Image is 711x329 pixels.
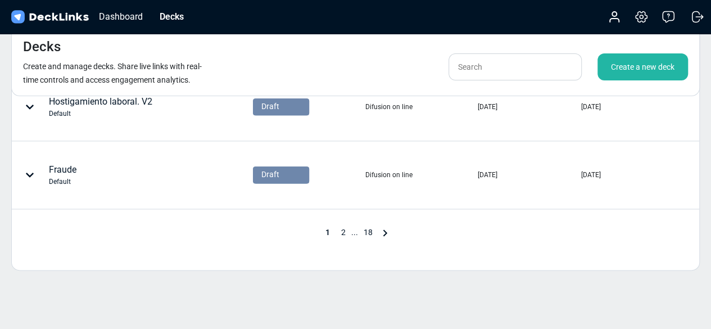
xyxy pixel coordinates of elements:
div: Decks [154,10,189,24]
div: Create a new deck [597,53,688,80]
div: Default [49,109,152,119]
div: Default [49,177,76,187]
div: [DATE] [581,102,600,112]
div: Fraude [49,163,76,187]
h4: Decks [23,39,61,55]
span: Draft [261,101,279,112]
span: ... [351,228,358,237]
div: [DATE] [581,170,600,180]
small: Create and manage decks. Share live links with real-time controls and access engagement analytics. [23,62,202,84]
div: Hostigamiento laboral. V2 [49,95,152,119]
div: Dashboard [93,10,148,24]
div: Difusion on line [365,102,413,112]
span: 1 [320,228,336,237]
div: Difusion on line [365,170,413,180]
input: Search [449,53,582,80]
img: DeckLinks [9,9,90,25]
span: 18 [358,228,378,237]
span: Draft [261,169,279,181]
div: [DATE] [478,170,497,180]
div: [DATE] [478,102,497,112]
span: 2 [336,228,351,237]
